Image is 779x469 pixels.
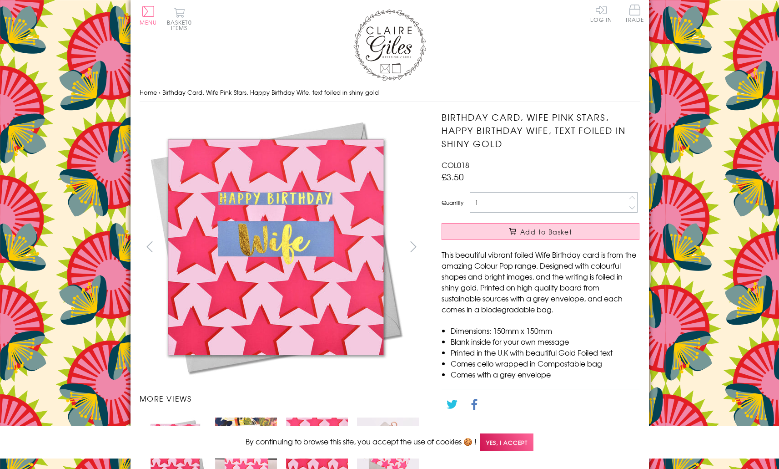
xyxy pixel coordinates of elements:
button: Menu [140,6,157,25]
span: Trade [625,5,644,22]
a: Trade [625,5,644,24]
span: Birthday Card, Wife Pink Stars, Happy Birthday Wife, text foiled in shiny gold [162,88,379,97]
li: Printed in the U.K with beautiful Gold Foiled text [451,347,639,358]
h1: Birthday Card, Wife Pink Stars, Happy Birthday Wife, text foiled in shiny gold [442,111,639,150]
label: Quantity [442,199,463,207]
h3: More views [140,393,424,404]
span: Menu [140,18,157,26]
button: Basket0 items [167,7,192,31]
li: Dimensions: 150mm x 150mm [451,325,639,336]
nav: breadcrumbs [140,83,640,102]
a: Home [140,88,157,97]
li: Comes with a grey envelope [451,369,639,380]
a: Log In [590,5,612,22]
img: Birthday Card, Wife Pink Stars, Happy Birthday Wife, text foiled in shiny gold [423,111,696,384]
button: next [403,236,423,257]
li: Comes cello wrapped in Compostable bag [451,358,639,369]
span: Yes, I accept [480,433,533,451]
span: £3.50 [442,170,464,183]
p: This beautiful vibrant foiled Wife Birthday card is from the amazing Colour Pop range. Designed w... [442,249,639,315]
a: Go back to the collection [449,423,538,434]
button: Add to Basket [442,223,639,240]
span: 0 items [171,18,192,32]
button: prev [140,236,160,257]
span: › [159,88,161,97]
span: COL018 [442,159,469,170]
img: Claire Giles Greetings Cards [353,9,426,81]
span: Add to Basket [520,227,572,236]
img: Birthday Card, Wife Pink Stars, Happy Birthday Wife, text foiled in shiny gold [139,111,412,384]
li: Blank inside for your own message [451,336,639,347]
